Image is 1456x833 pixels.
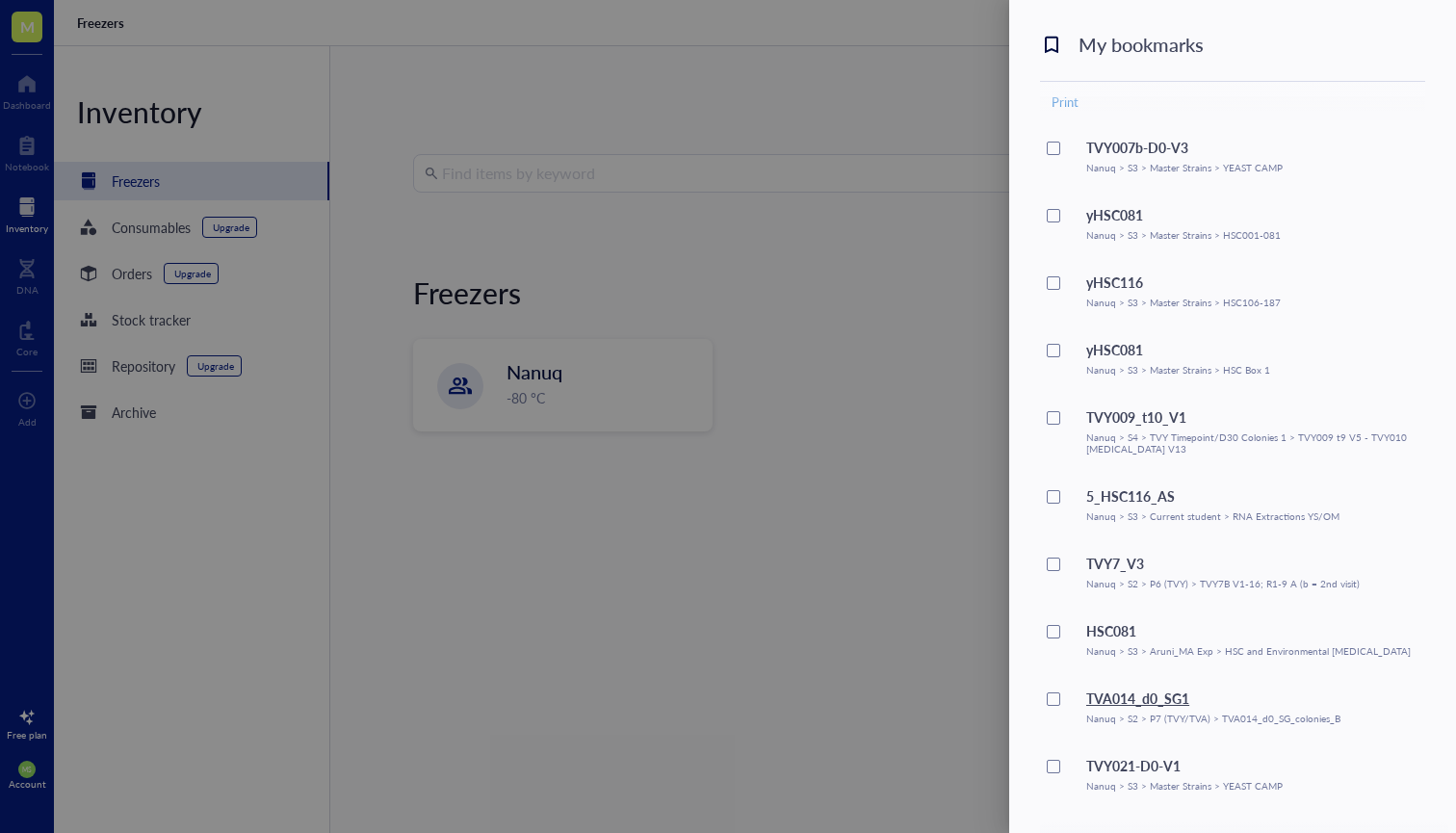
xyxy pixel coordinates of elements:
div: 5_HSC116_AS [1086,485,1339,507]
a: TVY007b-D0-V3Nanuq > S3 > Master Strains > YEAST CAMP [1071,137,1306,173]
div: HSC081 [1086,620,1411,641]
div: Nanuq > S3 > Master Strains > HSC106-187 [1086,297,1281,308]
a: TVY7_V3Nanuq > S2 > P6 (TVY) > TVY7B V1-16; R1-9 A (b = 2nd visit) [1071,553,1383,589]
div: Nanuq > S3 > Aruni_MA Exp > HSC and Environmental [MEDICAL_DATA] [1086,645,1411,657]
a: TVY009_t10_V1Nanuq > S4 > TVY Timepoint/D30 Colonies 1 > TVY009 t9 V5 - TVY010 [MEDICAL_DATA] V13 [1071,406,1448,455]
a: TVA014_d0_SG1Nanuq > S2 > P7 (TVY/TVA) > TVA014_d0_SG_colonies_B [1071,688,1364,724]
div: Nanuq > S2 > P7 (TVY/TVA) > TVA014_d0_SG_colonies_B [1086,713,1340,724]
div: TVY7_V3 [1086,553,1360,574]
div: TVA014_d0_SG1 [1086,688,1340,709]
div: Nanuq > S3 > Master Strains > YEAST CAMP [1086,780,1283,792]
div: Nanuq > S3 > Master Strains > YEAST CAMP [1086,162,1283,173]
a: TVY021-D0-V1Nanuq > S3 > Master Strains > YEAST CAMP [1071,755,1306,792]
div: TVY021-D0-V1 [1086,755,1283,776]
div: Nanuq > S3 > Master Strains > HSC Box 1 [1086,364,1270,376]
div: Nanuq > S4 > TVY Timepoint/D30 Colonies 1 > TVY009 t9 V5 - TVY010 [MEDICAL_DATA] V13 [1086,431,1425,455]
a: yHSC116Nanuq > S3 > Master Strains > HSC106-187 [1071,272,1304,308]
a: yHSC081Nanuq > S3 > Master Strains > HSC001-081 [1071,204,1304,241]
a: HSC081Nanuq > S3 > Aruni_MA Exp > HSC and Environmental [MEDICAL_DATA] [1071,620,1434,657]
div: yHSC081 [1086,339,1270,360]
div: yHSC116 [1086,272,1281,293]
div: Nanuq > S2 > P6 (TVY) > TVY7B V1-16; R1-9 A (b = 2nd visit) [1086,578,1360,589]
div: Nanuq > S3 > Master Strains > HSC001-081 [1086,229,1281,241]
div: yHSC081 [1086,204,1281,225]
a: yHSC081Nanuq > S3 > Master Strains > HSC Box 1 [1071,339,1293,376]
div: TVY009_t10_V1 [1086,406,1425,428]
div: My bookmarks [1079,31,1433,58]
div: TVY007b-D0-V3 [1086,137,1283,158]
a: 5_HSC116_ASNanuq > S3 > Current student > RNA Extractions YS/OM [1071,485,1363,522]
div: Nanuq > S3 > Current student > RNA Extractions YS/OM [1086,510,1339,522]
